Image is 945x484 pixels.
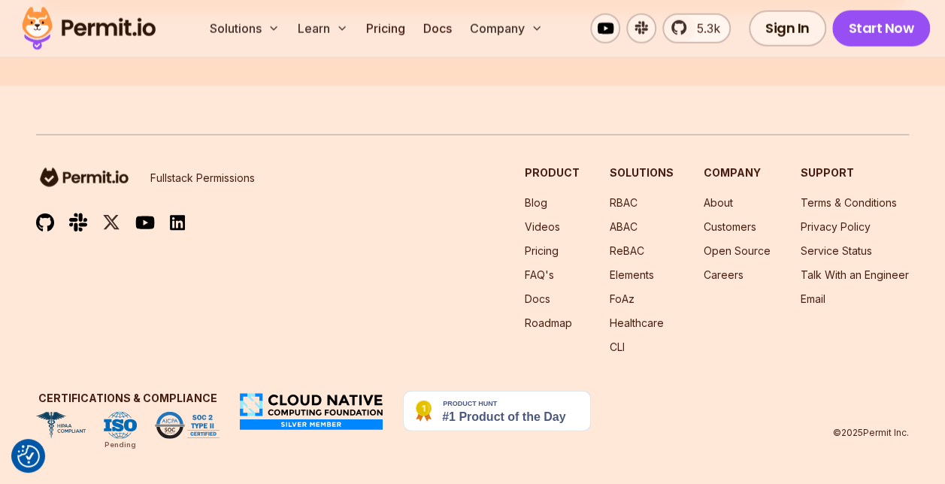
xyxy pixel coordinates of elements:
[17,445,40,467] img: Revisit consent button
[801,268,909,281] a: Talk With an Engineer
[525,196,547,209] a: Blog
[801,196,897,209] a: Terms & Conditions
[36,391,220,406] h3: Certifications & Compliance
[610,340,625,353] a: CLI
[155,412,220,439] img: SOC
[525,165,580,180] h3: Product
[69,212,87,232] img: slack
[525,244,559,257] a: Pricing
[150,171,255,186] p: Fullstack Permissions
[135,214,155,231] img: youtube
[610,316,664,329] a: Healthcare
[417,14,458,44] a: Docs
[170,214,185,231] img: linkedin
[610,244,644,257] a: ReBAC
[36,412,86,439] img: HIPAA
[102,213,120,232] img: twitter
[610,268,654,281] a: Elements
[610,165,674,180] h3: Solutions
[749,11,826,47] a: Sign In
[662,14,731,44] a: 5.3k
[704,196,733,209] a: About
[104,439,136,451] div: Pending
[17,445,40,467] button: Consent Preferences
[801,292,825,305] a: Email
[801,220,871,233] a: Privacy Policy
[704,268,744,281] a: Careers
[833,427,909,439] p: © 2025 Permit Inc.
[360,14,411,44] a: Pricing
[292,14,354,44] button: Learn
[688,20,720,38] span: 5.3k
[801,244,872,257] a: Service Status
[832,11,931,47] a: Start Now
[403,391,591,431] img: Permit.io - Never build permissions again | Product Hunt
[525,268,554,281] a: FAQ's
[704,244,771,257] a: Open Source
[704,165,771,180] h3: Company
[36,165,132,189] img: logo
[801,165,909,180] h3: Support
[15,3,162,54] img: Permit logo
[704,220,756,233] a: Customers
[204,14,286,44] button: Solutions
[610,196,638,209] a: RBAC
[610,220,638,233] a: ABAC
[36,213,54,232] img: github
[525,316,572,329] a: Roadmap
[525,292,550,305] a: Docs
[464,14,549,44] button: Company
[104,412,137,439] img: ISO
[610,292,635,305] a: FoAz
[525,220,560,233] a: Videos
